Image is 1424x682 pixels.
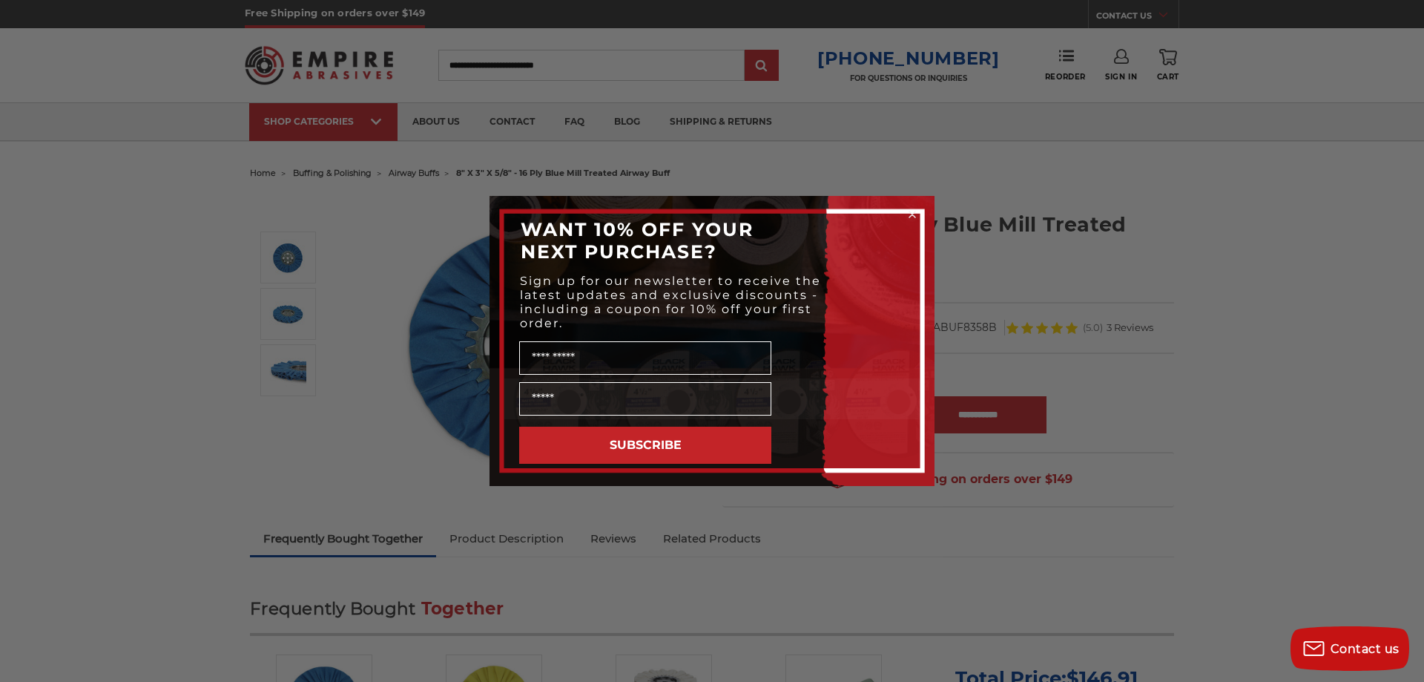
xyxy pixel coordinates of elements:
span: WANT 10% OFF YOUR NEXT PURCHASE? [521,218,754,263]
span: Contact us [1331,642,1400,656]
button: SUBSCRIBE [519,427,771,464]
button: Contact us [1290,626,1409,671]
input: Email [519,382,771,416]
span: Sign up for our newsletter to receive the latest updates and exclusive discounts - including a co... [520,274,821,330]
button: Close dialog [905,207,920,222]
